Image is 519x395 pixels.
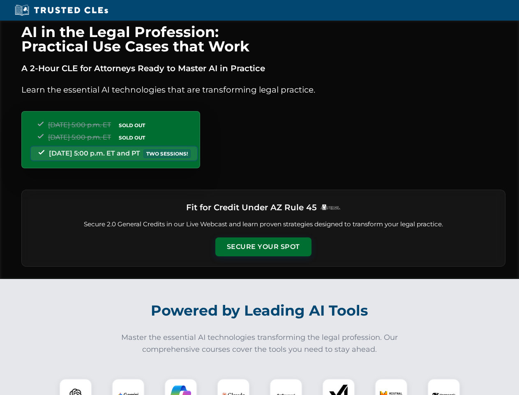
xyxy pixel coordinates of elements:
[116,332,404,355] p: Master the essential AI technologies transforming the legal profession. Our comprehensive courses...
[48,121,111,129] span: [DATE] 5:00 p.m. ET
[186,200,317,215] h3: Fit for Credit Under AZ Rule 45
[21,25,505,53] h1: AI in the Legal Profession: Practical Use Cases that Work
[21,83,505,96] p: Learn the essential AI technologies that are transforming legal practice.
[32,296,487,325] h2: Powered by Leading AI Tools
[32,220,495,229] p: Secure 2.0 General Credits in our Live Webcast and learn proven strategies designed to transform ...
[320,204,341,210] img: Logo
[21,62,505,75] p: A 2-Hour CLE for Attorneys Ready to Master AI in Practice
[116,121,148,130] span: SOLD OUT
[116,133,148,142] span: SOLD OUT
[215,237,311,256] button: Secure Your Spot
[48,133,111,141] span: [DATE] 5:00 p.m. ET
[12,4,111,16] img: Trusted CLEs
